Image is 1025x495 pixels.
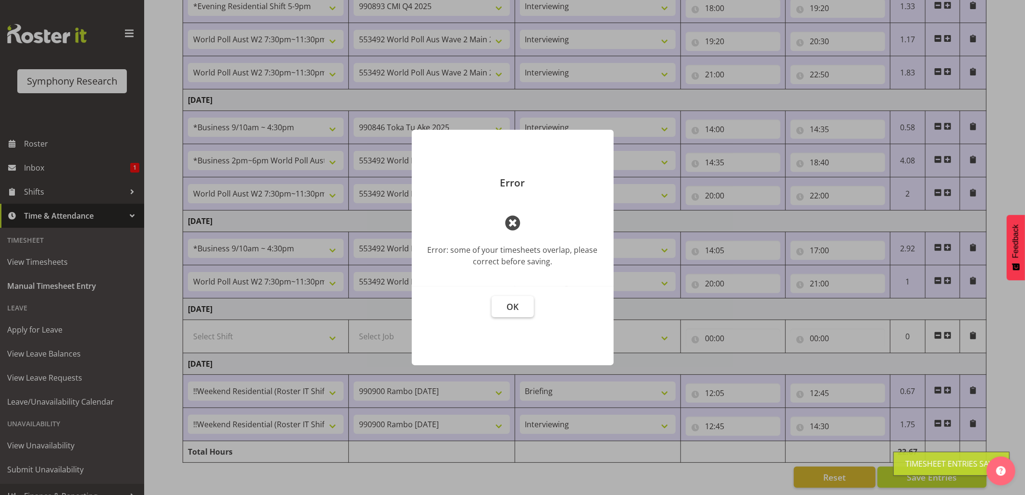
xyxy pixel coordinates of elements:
p: Error [421,178,604,188]
div: Error: some of your timesheets overlap, please correct before saving. [426,244,599,267]
div: Timesheet Entries Save [905,458,998,470]
button: OK [492,296,534,317]
button: Feedback - Show survey [1007,215,1025,280]
img: help-xxl-2.png [996,466,1006,476]
span: OK [506,301,519,312]
span: Feedback [1012,224,1020,258]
